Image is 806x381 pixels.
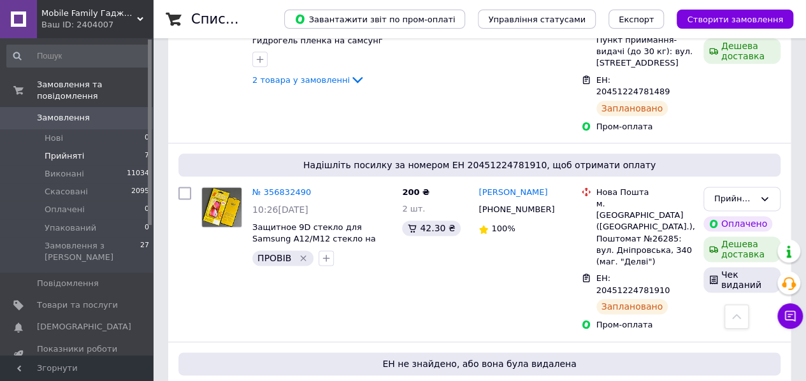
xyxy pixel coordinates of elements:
span: Нові [45,133,63,144]
div: Ваш ID: 2404007 [41,19,153,31]
span: Експорт [619,15,654,24]
span: 2 товара у замовленні [252,75,350,84]
div: Нова Пошта [596,187,693,198]
span: 27 [140,240,149,263]
span: Оплачені [45,204,85,215]
a: № 356832490 [252,187,311,197]
div: Пром-оплата [596,121,693,133]
a: Створити замовлення [664,14,793,24]
span: ЕН: 20451224781910 [596,273,670,295]
span: [PHONE_NUMBER] [479,205,554,214]
span: 0 [145,204,149,215]
span: 200 ₴ [402,187,429,197]
div: Заплановано [596,101,668,116]
span: ПРОВІВ [257,253,291,263]
span: Замовлення та повідомлення [37,79,153,102]
h1: Список замовлень [191,11,320,27]
span: 0 [145,133,149,144]
span: 100% [491,224,515,233]
button: Завантажити звіт по пром-оплаті [284,10,465,29]
svg: Видалити мітку [298,253,308,263]
div: Чек виданий [703,267,781,292]
span: Товари та послуги [37,299,118,311]
div: м. [GEOGRAPHIC_DATA] ([GEOGRAPHIC_DATA].), Поштомат №26285: вул. Дніпровська, 340 (маг. "Делві") [596,198,693,268]
div: Оплачено [703,216,772,231]
span: ЕН не знайдено, або вона була видалена [184,357,775,370]
span: Управління статусами [488,15,586,24]
span: Завантажити звіт по пром-оплаті [294,13,455,25]
span: Повідомлення [37,278,99,289]
span: Упакований [45,222,96,234]
div: 42.30 ₴ [402,220,460,236]
span: 2095 [131,186,149,198]
div: Дешева доставка [703,236,781,262]
button: Створити замовлення [677,10,793,29]
span: Mobile Family Гаджети живуть з нами [41,8,137,19]
div: Прийнято [714,192,754,206]
span: Скасовані [45,186,88,198]
span: Показники роботи компанії [37,343,118,366]
div: Дешева доставка [703,38,781,64]
button: Управління статусами [478,10,596,29]
span: ЕН: 20451224781489 [596,75,670,97]
div: Пром-оплата [596,319,693,331]
span: Надішліть посилку за номером ЕН 20451224781910, щоб отримати оплату [184,159,775,171]
span: 11034 [127,168,149,180]
div: Заплановано [596,299,668,314]
span: Створити замовлення [687,15,783,24]
span: [DEMOGRAPHIC_DATA] [37,321,131,333]
span: Виконані [45,168,84,180]
img: Фото товару [202,187,241,227]
span: Замовлення [37,112,90,124]
span: Прийняті [45,150,84,162]
button: Чат з покупцем [777,303,803,329]
span: 7 [145,150,149,162]
span: Замовлення з [PERSON_NAME] [45,240,140,263]
a: 2 товара у замовленні [252,75,365,84]
a: Защитное 9D стекло для Samsung A12/M12 стекло на весь екран самсунг а12 [252,222,376,255]
button: Експорт [608,10,665,29]
span: 2 шт. [402,204,425,213]
span: 0 [145,222,149,234]
span: 10:26[DATE] [252,205,308,215]
input: Пошук [6,45,150,68]
a: [PERSON_NAME] [479,187,547,199]
a: Бронепленка для Samsung A52 гидрогель пленка на самсунг а52 глянцевая [252,24,389,57]
a: Фото товару [201,187,242,227]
